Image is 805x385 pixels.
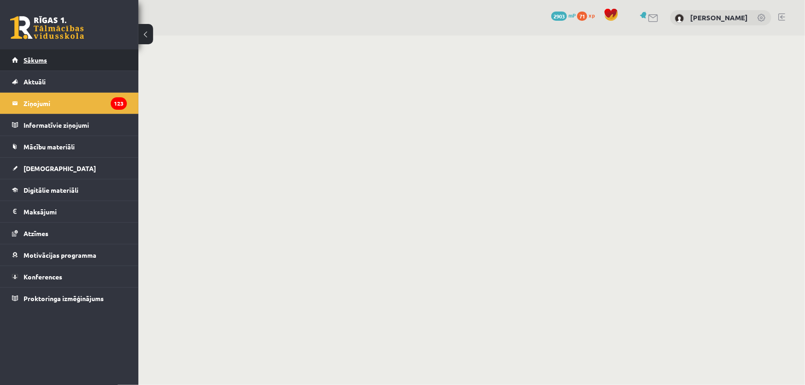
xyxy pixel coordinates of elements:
[690,13,748,22] a: [PERSON_NAME]
[12,71,127,92] a: Aktuāli
[551,12,576,19] a: 2903 mP
[24,93,127,114] legend: Ziņojumi
[12,288,127,309] a: Proktoringa izmēģinājums
[24,186,78,194] span: Digitālie materiāli
[111,97,127,110] i: 123
[24,294,104,302] span: Proktoringa izmēģinājums
[589,12,595,19] span: xp
[551,12,567,21] span: 2903
[12,244,127,266] a: Motivācijas programma
[24,229,48,237] span: Atzīmes
[24,77,46,86] span: Aktuāli
[568,12,576,19] span: mP
[24,272,62,281] span: Konferences
[12,179,127,201] a: Digitālie materiāli
[12,223,127,244] a: Atzīmes
[12,201,127,222] a: Maksājumi
[12,49,127,71] a: Sākums
[24,56,47,64] span: Sākums
[24,142,75,151] span: Mācību materiāli
[12,93,127,114] a: Ziņojumi123
[24,164,96,172] span: [DEMOGRAPHIC_DATA]
[12,136,127,157] a: Mācību materiāli
[577,12,599,19] a: 71 xp
[10,16,84,39] a: Rīgas 1. Tālmācības vidusskola
[12,158,127,179] a: [DEMOGRAPHIC_DATA]
[24,201,127,222] legend: Maksājumi
[12,114,127,136] a: Informatīvie ziņojumi
[24,114,127,136] legend: Informatīvie ziņojumi
[577,12,587,21] span: 71
[675,14,684,23] img: Eriks Meļņiks
[12,266,127,287] a: Konferences
[24,251,96,259] span: Motivācijas programma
